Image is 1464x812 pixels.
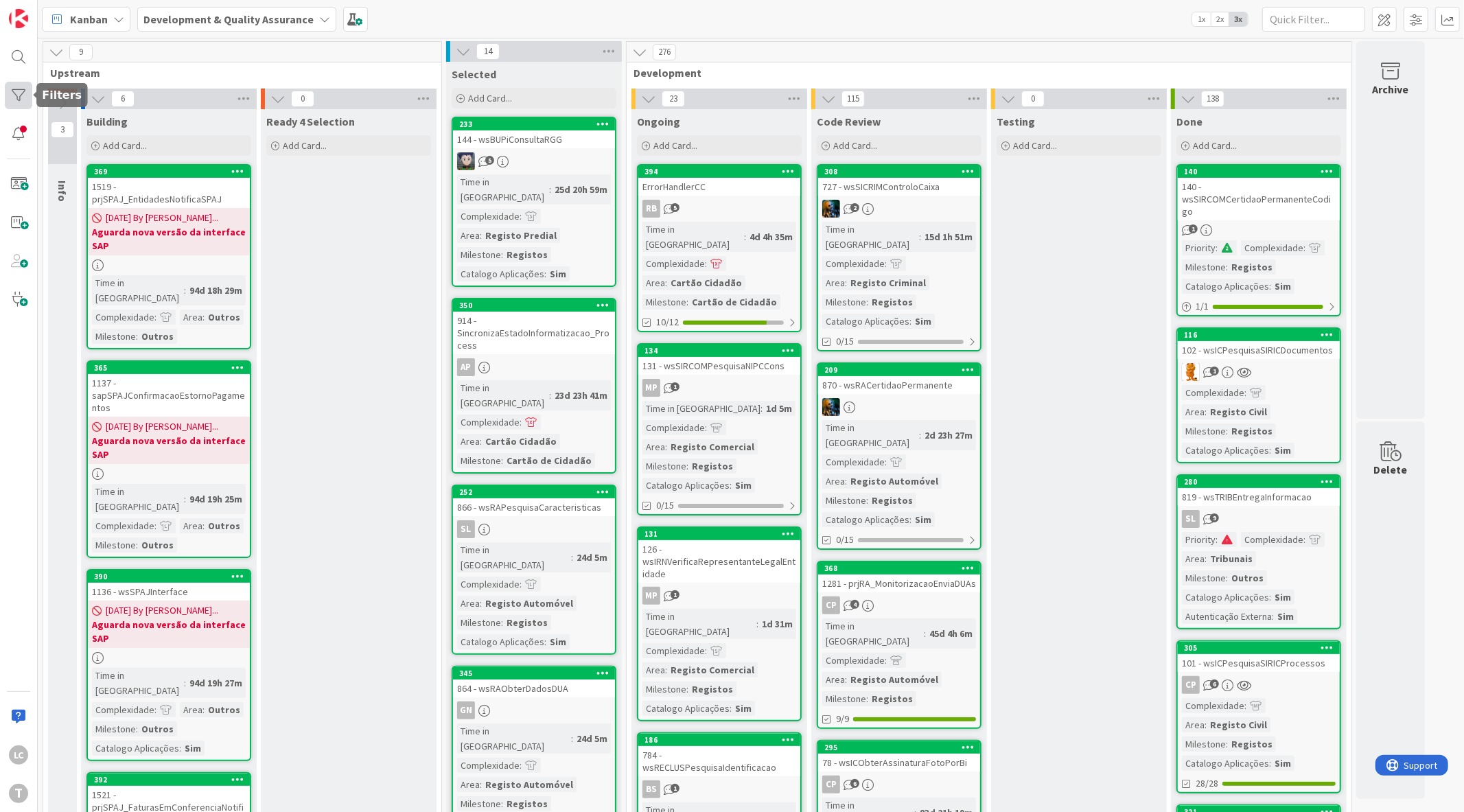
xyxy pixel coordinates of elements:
[818,562,980,592] div: 3681281 - prjRA_MonitorizacaoEnviaDUAs
[818,165,980,196] div: 308727 - wsSICRIMControloCaixa
[453,520,615,538] div: SL
[1178,329,1340,359] div: 116102 - wsICPesquisaSIRICDocumentos
[544,634,546,649] span: :
[503,247,551,262] div: Registos
[1178,476,1340,506] div: 280819 - wsTRIBEntregaInformacao
[866,294,868,310] span: :
[638,345,800,375] div: 134131 - wsSIRCOMPesquisaNIPCCons
[1182,443,1269,458] div: Catalogo Aplicações
[453,312,615,354] div: 914 - SincronizaEstadoInformatizacao_Process
[1205,551,1207,566] span: :
[824,365,980,375] div: 209
[520,415,522,430] span: :
[1210,367,1219,375] span: 1
[921,229,976,244] div: 15d 1h 51m
[818,178,980,196] div: 727 - wsSICRIMControloCaixa
[457,209,520,224] div: Complexidade
[503,453,595,468] div: Cartão de Cidadão
[824,167,980,176] div: 308
[549,182,551,197] span: :
[868,493,916,508] div: Registos
[482,434,560,449] div: Cartão Cidadão
[1210,513,1219,522] span: 9
[642,587,660,605] div: MP
[909,314,911,329] span: :
[667,662,758,677] div: Registo Comercial
[1244,385,1246,400] span: :
[1226,259,1228,275] span: :
[457,542,571,572] div: Time in [GEOGRAPHIC_DATA]
[202,518,205,533] span: :
[459,301,615,310] div: 350
[106,603,218,618] span: [DATE] By [PERSON_NAME]...
[1178,298,1340,315] div: 1/1
[732,478,755,493] div: Sim
[822,294,866,310] div: Milestone
[1228,259,1276,275] div: Registos
[686,459,688,474] span: :
[705,643,707,658] span: :
[480,434,482,449] span: :
[92,225,246,253] b: Aguarda nova versão da interface SAP
[92,434,246,461] b: Aguarda nova versão da interface SAP
[86,360,251,558] a: 3651137 - sapSPAJConfirmacaoEstornoPagamentos[DATE] By [PERSON_NAME]...Aguarda nova versão da int...
[457,266,544,281] div: Catalogo Aplicações
[688,459,736,474] div: Registos
[457,228,480,243] div: Area
[1184,167,1340,176] div: 140
[705,256,707,271] span: :
[642,609,756,639] div: Time in [GEOGRAPHIC_DATA]
[1178,642,1340,654] div: 305
[1226,570,1228,585] span: :
[457,615,501,630] div: Milestone
[1178,341,1340,359] div: 102 - wsICPesquisaSIRICDocumentos
[1207,551,1256,566] div: Tribunais
[138,537,177,553] div: Outros
[457,577,520,592] div: Complexidade
[549,388,551,403] span: :
[919,229,921,244] span: :
[760,401,763,416] span: :
[551,388,611,403] div: 23d 23h 41m
[642,401,760,416] div: Time in [GEOGRAPHIC_DATA]
[885,256,887,271] span: :
[1182,551,1205,566] div: Area
[482,228,560,243] div: Registo Predial
[457,434,480,449] div: Area
[638,178,800,196] div: ErrorHandlerCC
[1193,139,1237,152] span: Add Card...
[457,380,549,410] div: Time in [GEOGRAPHIC_DATA]
[845,474,847,489] span: :
[637,343,802,515] a: 134131 - wsSIRCOMPesquisaNIPCConsMPTime in [GEOGRAPHIC_DATA]:1d 5mComplexidade:Area:Registo Comer...
[926,626,976,641] div: 45d 4h 6m
[822,493,866,508] div: Milestone
[205,310,244,325] div: Outros
[822,653,885,668] div: Complexidade
[94,363,250,373] div: 365
[92,537,136,553] div: Milestone
[671,382,679,391] span: 1
[850,203,859,212] span: 2
[1182,510,1200,528] div: SL
[1178,476,1340,488] div: 280
[1176,640,1341,793] a: 305101 - wsICPesquisaSIRICProcessosCPComplexidade:Area:Registo CivilMilestone:RegistosCatalogo Ap...
[1182,532,1216,547] div: Priority
[485,156,494,165] span: 5
[180,310,202,325] div: Area
[671,203,679,212] span: 5
[642,379,660,397] div: MP
[482,596,577,611] div: Registo Automóvel
[468,92,512,104] span: Add Card...
[459,119,615,129] div: 233
[885,454,887,469] span: :
[822,420,919,450] div: Time in [GEOGRAPHIC_DATA]
[453,152,615,170] div: LS
[70,11,108,27] span: Kanban
[1226,424,1228,439] span: :
[642,275,665,290] div: Area
[638,379,800,397] div: MP
[452,117,616,287] a: 233144 - wsBUPiConsultaRGGLSTime in [GEOGRAPHIC_DATA]:25d 20h 59mComplexidade:Area:Registo Predia...
[638,200,800,218] div: RB
[103,139,147,152] span: Add Card...
[143,12,314,26] b: Development & Quality Assurance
